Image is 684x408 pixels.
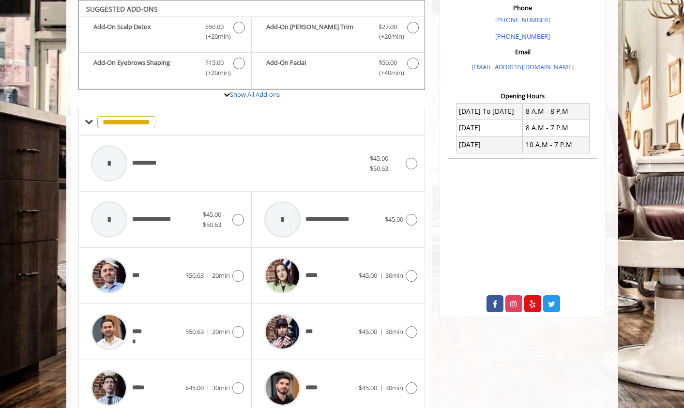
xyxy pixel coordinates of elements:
span: | [206,327,210,336]
a: [EMAIL_ADDRESS][DOMAIN_NAME] [471,62,574,71]
span: $45.00 [385,215,403,224]
span: 30min [385,327,403,336]
a: [PHONE_NUMBER] [495,32,550,41]
h3: Email [451,48,594,55]
span: 20min [212,327,230,336]
span: | [206,271,210,280]
span: | [380,327,383,336]
span: 20min [212,271,230,280]
td: 10 A.M - 7 P.M [523,136,590,153]
span: $50.63 [185,327,204,336]
span: $45.00 [359,383,377,392]
label: Add-On Beard Trim [257,22,420,45]
span: $45.00 [359,327,377,336]
span: (+40min ) [373,68,402,78]
span: $15.00 [205,58,224,68]
span: | [206,383,210,392]
b: Add-On Eyebrows Shaping [93,58,196,78]
span: 30min [385,383,403,392]
span: | [380,271,383,280]
span: $45.00 [359,271,377,280]
span: | [380,383,383,392]
h3: Opening Hours [448,92,597,99]
span: (+20min ) [200,31,228,42]
label: Add-On Scalp Detox [84,22,246,45]
h3: Phone [451,4,594,11]
span: (+20min ) [200,68,228,78]
span: $45.00 - $50.63 [203,210,225,229]
b: Add-On Facial [266,58,369,78]
span: $27.00 [379,22,397,32]
span: $45.00 [185,383,204,392]
b: Add-On [PERSON_NAME] Trim [266,22,369,42]
td: [DATE] To [DATE] [456,103,523,120]
span: $50.63 [185,271,204,280]
span: $50.00 [379,58,397,68]
label: Add-On Facial [257,58,420,80]
b: SUGGESTED ADD-ONS [86,4,158,14]
span: $45.00 - $50.63 [370,154,392,173]
td: [DATE] [456,120,523,136]
a: Show All Add-ons [230,90,280,99]
td: [DATE] [456,136,523,153]
span: 30min [385,271,403,280]
a: [PHONE_NUMBER] [495,15,550,24]
span: 30min [212,383,230,392]
span: $50.00 [205,22,224,32]
td: 8 A.M - 8 P.M [523,103,590,120]
b: Add-On Scalp Detox [93,22,196,42]
span: (+20min ) [373,31,402,42]
label: Add-On Eyebrows Shaping [84,58,246,80]
td: 8 A.M - 7 P.M [523,120,590,136]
